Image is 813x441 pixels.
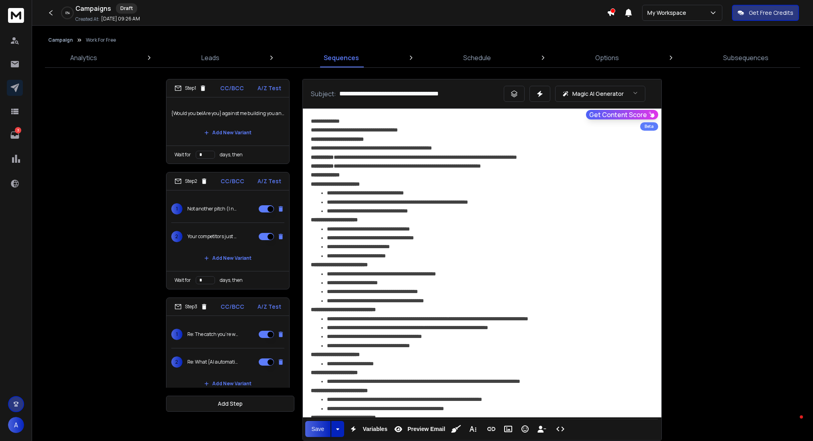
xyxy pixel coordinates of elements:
[187,331,239,338] p: Re: The catch you're wondering about
[448,421,464,437] button: Clean HTML
[197,48,224,67] a: Leads
[517,421,533,437] button: Emoticons
[171,102,284,125] p: {Would you be|Are you} against me building you an AI automation system?
[166,79,290,164] li: Step1CC/BCCA/Z Test{Would you be|Are you} against me building you an AI automation system?Add New...
[595,53,619,63] p: Options
[749,9,793,17] p: Get Free Credits
[534,421,549,437] button: Insert Unsubscribe Link
[501,421,516,437] button: Insert Image (Ctrl+P)
[70,53,97,63] p: Analytics
[406,426,447,433] span: Preview Email
[221,177,244,185] p: CC/BCC
[718,48,773,67] a: Subsequences
[198,250,258,266] button: Add New Variant
[8,417,24,433] button: A
[166,396,294,412] button: Add Step
[346,421,389,437] button: Variables
[311,89,336,99] p: Subject:
[166,172,290,289] li: Step2CC/BCCA/Z Test1Not another pitch (I need to tell you something)2Your competitors just automa...
[65,48,102,67] a: Analytics
[171,356,182,368] span: 2
[572,90,624,98] p: Magic AI Generator
[174,85,207,92] div: Step 1
[75,16,99,22] p: Created At:
[174,178,208,185] div: Step 2
[220,277,243,283] p: days, then
[171,203,182,214] span: 1
[198,125,258,141] button: Add New Variant
[784,413,803,433] iframe: Intercom live chat
[361,426,389,433] span: Variables
[221,303,244,311] p: CC/BCC
[75,4,111,13] h1: Campaigns
[187,206,239,212] p: Not another pitch (I need to tell you something)
[101,16,140,22] p: [DATE] 09:26 AM
[257,303,281,311] p: A/Z Test
[391,421,447,437] button: Preview Email
[174,303,208,310] div: Step 3
[48,37,73,43] button: Campaign
[15,127,21,134] p: 3
[640,122,658,131] div: Beta
[553,421,568,437] button: Code View
[484,421,499,437] button: Insert Link (Ctrl+K)
[116,3,137,14] div: Draft
[166,297,290,415] li: Step3CC/BCCA/Z Test1Re: The catch you're wondering about2Re: What {AI automations|AI|AI enhanced-...
[220,84,244,92] p: CC/BCC
[86,37,116,43] p: Work For Free
[324,53,359,63] p: Sequences
[257,177,281,185] p: A/Z Test
[463,53,491,63] p: Schedule
[723,53,768,63] p: Subsequences
[465,421,481,437] button: More Text
[171,231,182,242] span: 2
[187,233,239,240] p: Your competitors just automated your job
[305,421,331,437] button: Save
[7,127,23,143] a: 3
[586,110,658,119] button: Get Content Score
[174,152,191,158] p: Wait for
[257,84,281,92] p: A/Z Test
[171,329,182,340] span: 1
[201,53,219,63] p: Leads
[220,152,243,158] p: days, then
[198,376,258,392] button: Add New Variant
[647,9,689,17] p: My Workspace
[590,48,624,67] a: Options
[319,48,364,67] a: Sequences
[187,359,239,365] p: Re: What {AI automations|AI|AI enhanced-workflows} can do for you {in a week|by [DATE]}
[174,277,191,283] p: Wait for
[65,10,70,15] p: 0 %
[732,5,799,21] button: Get Free Credits
[458,48,496,67] a: Schedule
[555,86,645,102] button: Magic AI Generator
